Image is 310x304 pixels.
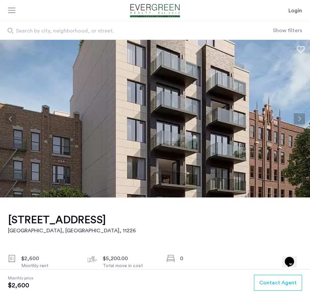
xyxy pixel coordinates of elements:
[273,27,302,35] button: Show or hide filters
[21,263,77,269] div: Monthly rent
[254,275,302,291] button: button
[123,4,188,17] img: logo
[16,27,234,35] span: Search by city, neighborhood, or street.
[5,113,16,124] button: Previous apartment
[103,255,158,263] div: $5,200.00
[21,255,77,263] div: $2,600
[282,248,303,267] iframe: chat widget
[103,263,158,280] div: Total move in cost
[8,213,136,227] h1: [STREET_ADDRESS]
[123,4,188,17] a: Cazamio Logo
[294,113,305,124] button: Next apartment
[259,279,297,287] span: Contact Agent
[8,281,33,289] span: $2,600
[288,7,302,15] a: Login
[180,255,236,263] div: 0
[8,275,33,281] span: Monthly price
[8,213,136,235] a: [STREET_ADDRESS][GEOGRAPHIC_DATA], [GEOGRAPHIC_DATA], 11226
[8,227,136,235] h2: [GEOGRAPHIC_DATA], [GEOGRAPHIC_DATA] , 11226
